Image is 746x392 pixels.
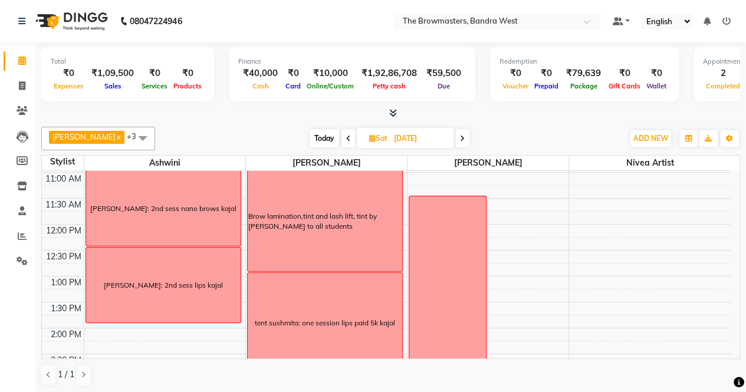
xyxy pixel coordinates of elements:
[357,67,422,80] div: ₹1,92,86,708
[531,67,561,80] div: ₹0
[630,130,671,147] button: ADD NEW
[42,156,84,168] div: Stylist
[52,132,116,141] span: [PERSON_NAME]
[44,225,84,237] div: 12:00 PM
[44,251,84,263] div: 12:30 PM
[435,82,453,90] span: Due
[255,318,395,328] div: tent sushmita: one session lips paid 5k kajal
[246,156,407,170] span: [PERSON_NAME]
[643,82,669,90] span: Wallet
[390,130,449,147] input: 2025-09-06
[116,132,121,141] a: x
[43,173,84,185] div: 11:00 AM
[304,67,357,80] div: ₹10,000
[499,67,531,80] div: ₹0
[282,82,304,90] span: Card
[531,82,561,90] span: Prepaid
[499,57,669,67] div: Redemption
[170,82,205,90] span: Products
[249,82,272,90] span: Cash
[30,5,111,38] img: logo
[366,134,390,143] span: Sat
[130,5,182,38] b: 08047224946
[282,67,304,80] div: ₹0
[370,82,409,90] span: Petty cash
[499,82,531,90] span: Voucher
[238,67,282,80] div: ₹40,000
[310,129,339,147] span: Today
[48,328,84,341] div: 2:00 PM
[643,67,669,80] div: ₹0
[248,211,402,232] div: Brow lamination,tint and lash lift, tint by [PERSON_NAME] to all students
[703,82,743,90] span: Completed
[569,156,731,170] span: Nivea Artist
[422,67,466,80] div: ₹59,500
[407,156,568,170] span: [PERSON_NAME]
[606,82,643,90] span: Gift Cards
[51,67,87,80] div: ₹0
[633,134,668,143] span: ADD NEW
[48,276,84,289] div: 1:00 PM
[561,67,606,80] div: ₹79,639
[127,131,145,141] span: +3
[43,199,84,211] div: 11:30 AM
[51,82,87,90] span: Expenses
[238,57,466,67] div: Finance
[139,67,170,80] div: ₹0
[606,67,643,80] div: ₹0
[170,67,205,80] div: ₹0
[84,156,245,170] span: Ashwini
[101,82,124,90] span: Sales
[139,82,170,90] span: Services
[304,82,357,90] span: Online/Custom
[104,280,223,291] div: [PERSON_NAME]: 2nd sess lips kajal
[90,203,236,214] div: [PERSON_NAME]: 2nd sess nano brows kajal
[51,57,205,67] div: Total
[48,302,84,315] div: 1:30 PM
[87,67,139,80] div: ₹1,09,500
[703,67,743,80] div: 2
[48,354,84,367] div: 2:30 PM
[567,82,600,90] span: Package
[58,368,74,381] span: 1 / 1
